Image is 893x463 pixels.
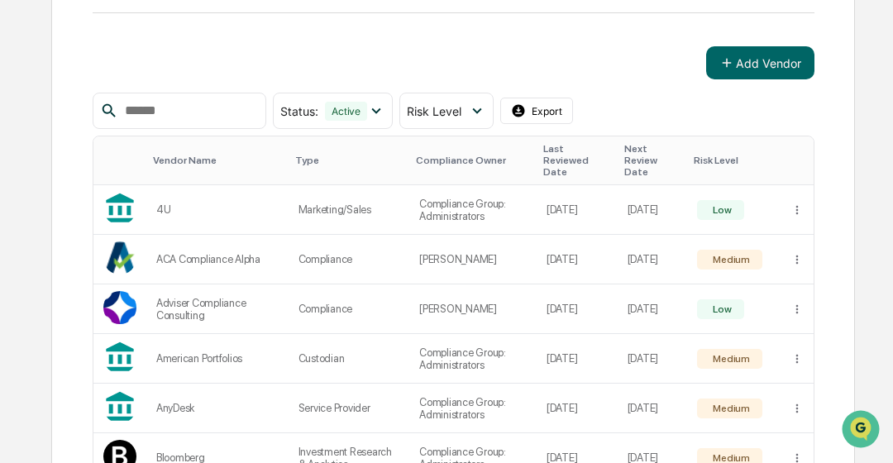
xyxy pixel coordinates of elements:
[289,384,409,433] td: Service Provider
[537,384,618,433] td: [DATE]
[618,334,688,384] td: [DATE]
[537,235,618,284] td: [DATE]
[156,297,279,322] div: Adviser Compliance Consulting
[165,279,200,292] span: Pylon
[113,201,212,231] a: 🗄️Attestations
[153,155,282,166] div: Toggle SortBy
[289,235,409,284] td: Compliance
[618,185,688,235] td: [DATE]
[56,142,209,155] div: We're available if you need us!
[794,155,807,166] div: Toggle SortBy
[500,98,573,124] button: Export
[17,126,46,155] img: 1746055101610-c473b297-6a78-478c-a979-82029cc54cd1
[537,185,618,235] td: [DATE]
[281,131,301,150] button: Start new chat
[709,353,749,365] div: Medium
[280,104,318,118] span: Status :
[33,239,104,255] span: Data Lookup
[17,34,301,60] p: How can we help?
[289,284,409,334] td: Compliance
[289,334,409,384] td: Custodian
[709,403,749,414] div: Medium
[107,155,140,166] div: Toggle SortBy
[409,185,537,235] td: Compliance Group: Administrators
[409,334,537,384] td: Compliance Group: Administrators
[709,254,749,265] div: Medium
[17,209,30,222] div: 🖐️
[295,155,403,166] div: Toggle SortBy
[120,209,133,222] div: 🗄️
[624,143,681,178] div: Toggle SortBy
[56,126,271,142] div: Start new chat
[416,155,530,166] div: Toggle SortBy
[543,143,611,178] div: Toggle SortBy
[840,408,885,453] iframe: Open customer support
[537,284,618,334] td: [DATE]
[103,291,136,324] img: Vendor Logo
[694,155,773,166] div: Toggle SortBy
[618,284,688,334] td: [DATE]
[103,241,136,274] img: Vendor Logo
[156,352,279,365] div: American Portfolios
[325,102,367,121] div: Active
[156,203,279,216] div: 4U
[537,334,618,384] td: [DATE]
[618,384,688,433] td: [DATE]
[17,241,30,254] div: 🔎
[709,303,731,315] div: Low
[289,185,409,235] td: Marketing/Sales
[33,208,107,224] span: Preclearance
[618,235,688,284] td: [DATE]
[156,253,279,265] div: ACA Compliance Alpha
[136,208,205,224] span: Attestations
[409,284,537,334] td: [PERSON_NAME]
[407,104,461,118] span: Risk Level
[10,201,113,231] a: 🖐️Preclearance
[409,384,537,433] td: Compliance Group: Administrators
[709,204,731,216] div: Low
[10,232,111,262] a: 🔎Data Lookup
[156,402,279,414] div: AnyDesk
[706,46,814,79] button: Add Vendor
[117,279,200,292] a: Powered byPylon
[409,235,537,284] td: [PERSON_NAME]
